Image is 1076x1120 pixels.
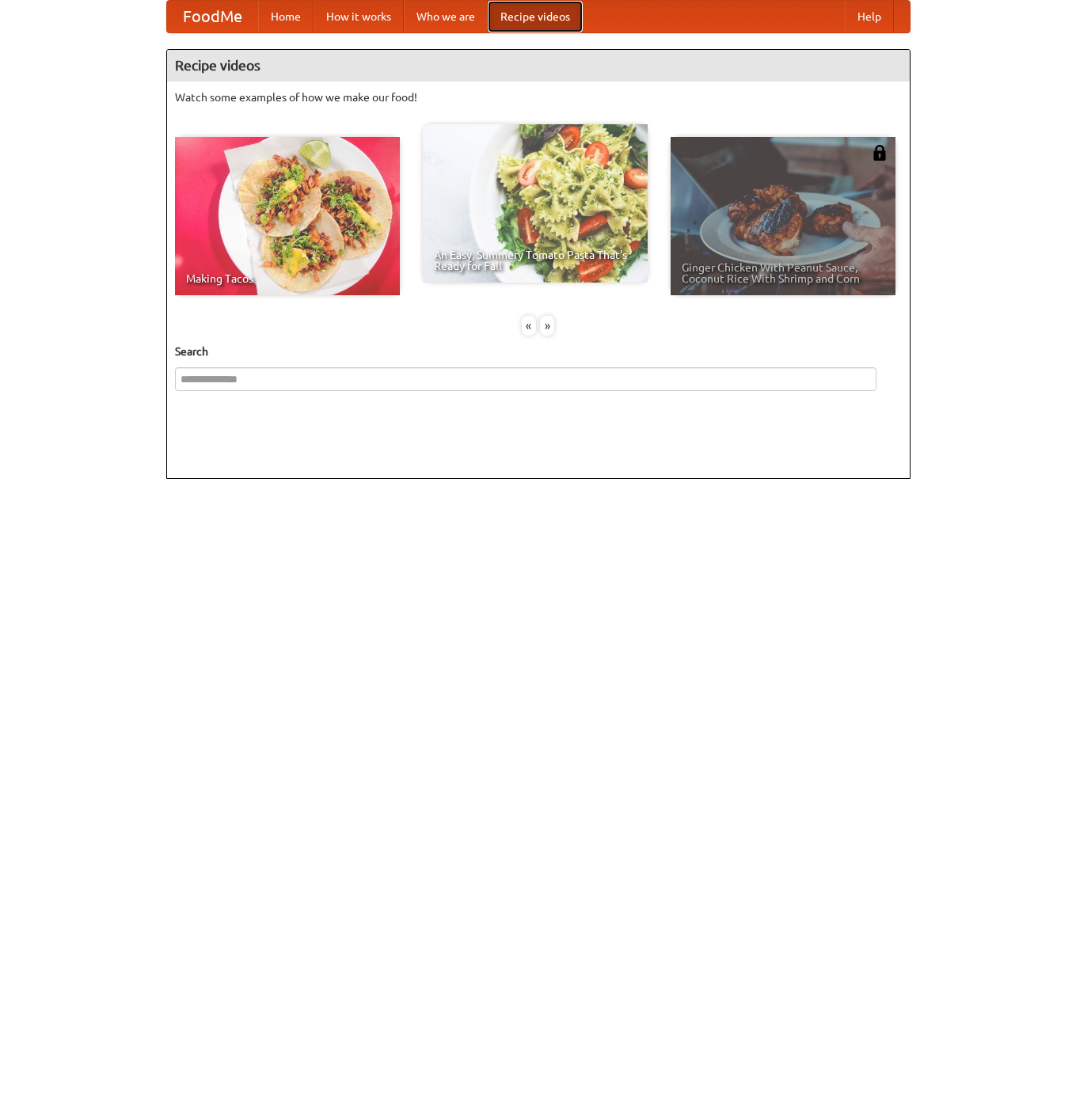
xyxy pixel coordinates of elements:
a: Who we are [404,1,488,32]
h4: Recipe videos [167,50,910,82]
span: Making Tacos [186,273,389,284]
a: How it works [314,1,404,32]
p: Watch some examples of how we make our food! [175,89,902,105]
a: An Easy, Summery Tomato Pasta That's Ready for Fall [423,124,648,283]
a: Recipe videos [488,1,583,32]
div: « [522,316,536,336]
a: FoodMe [167,1,258,32]
span: An Easy, Summery Tomato Pasta That's Ready for Fall [434,249,637,271]
h5: Search [175,344,902,359]
div: » [540,316,554,336]
img: 483408.png [872,145,888,161]
a: Help [845,1,894,32]
a: Home [258,1,314,32]
a: Making Tacos [175,137,400,295]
